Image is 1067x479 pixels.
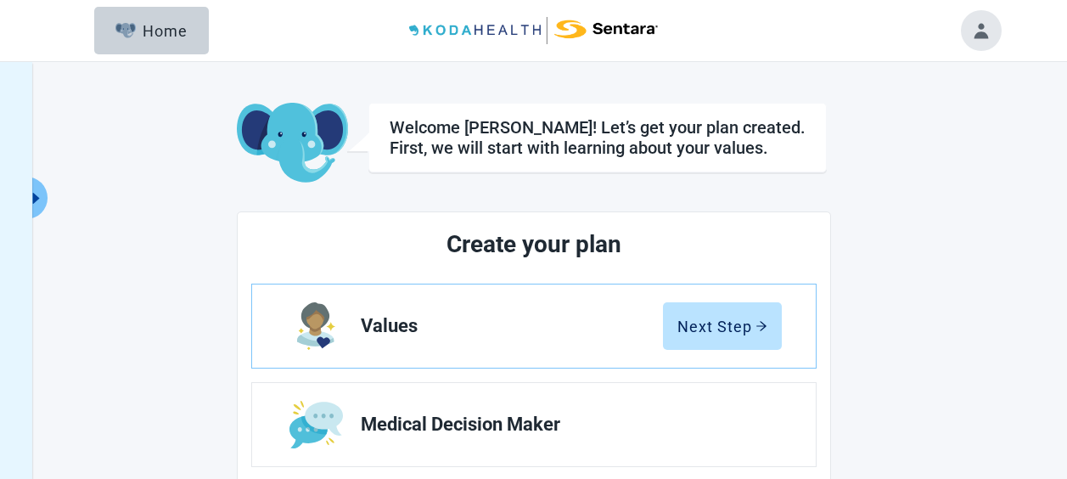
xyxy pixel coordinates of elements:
[315,226,753,263] h2: Create your plan
[28,190,44,206] span: caret-right
[361,316,663,336] span: Values
[361,414,768,435] span: Medical Decision Maker
[755,320,767,332] span: arrow-right
[115,23,137,38] img: Elephant
[252,383,816,466] a: Edit Medical Decision Maker section
[961,10,1002,51] button: Toggle account menu
[94,7,209,54] button: ElephantHome
[677,318,767,335] div: Next Step
[409,17,657,44] img: Koda Health
[390,117,806,158] div: Welcome [PERSON_NAME]! Let’s get your plan created. First, we will start with learning about your...
[237,103,348,184] img: Koda Elephant
[663,302,782,350] button: Next Steparrow-right
[252,285,816,368] a: Edit Values section
[26,177,48,219] button: Expand menu
[115,22,188,39] div: Home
